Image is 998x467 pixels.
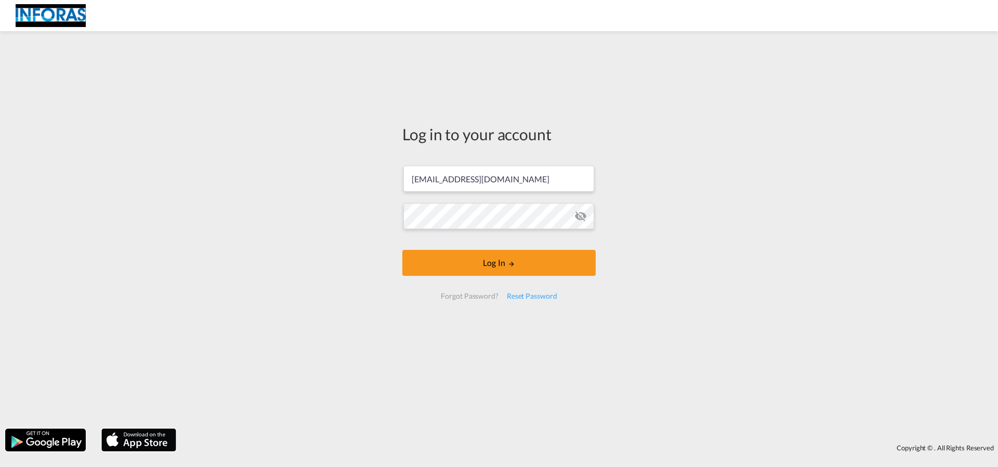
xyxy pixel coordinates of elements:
[403,166,594,192] input: Enter email/phone number
[16,4,86,28] img: eff75c7098ee11eeb65dd1c63e392380.jpg
[100,428,177,452] img: apple.png
[574,210,587,222] md-icon: icon-eye-off
[4,428,87,452] img: google.png
[402,123,596,145] div: Log in to your account
[181,439,998,457] div: Copyright © . All Rights Reserved
[402,250,596,276] button: LOGIN
[437,287,502,305] div: Forgot Password?
[503,287,561,305] div: Reset Password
